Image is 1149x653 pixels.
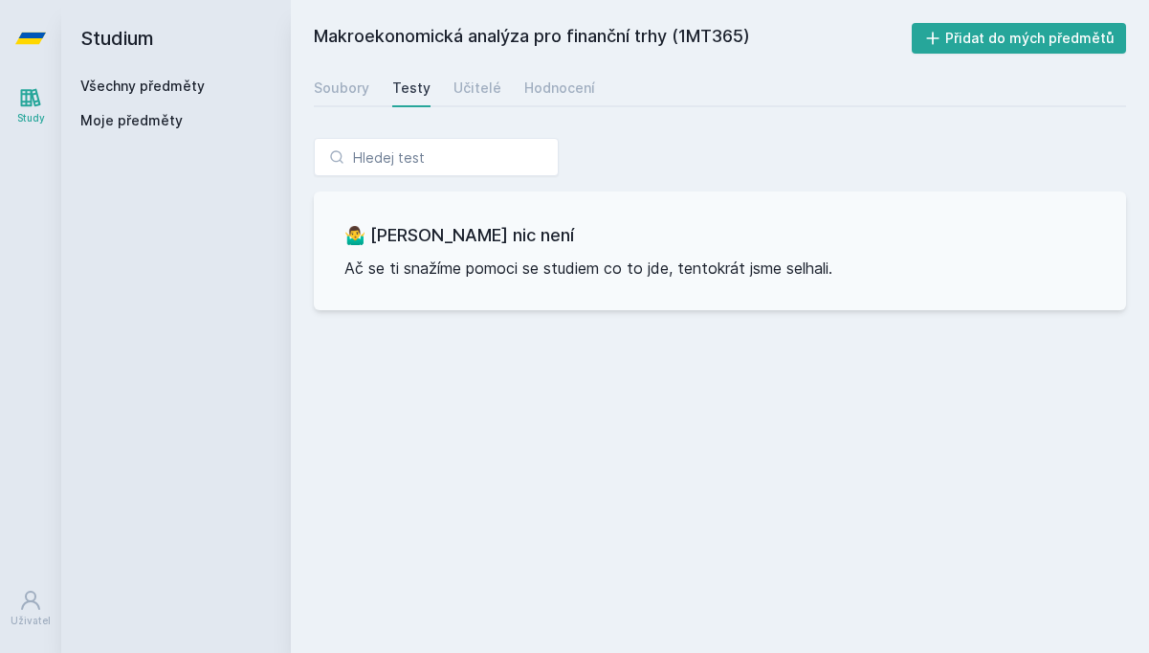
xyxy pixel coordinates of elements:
span: Moje předměty [80,111,183,130]
a: Testy [392,69,431,107]
input: Hledej test [314,138,559,176]
div: Uživatel [11,614,51,628]
div: Study [17,111,45,125]
a: Všechny předměty [80,78,205,94]
div: Testy [392,79,431,98]
a: Soubory [314,69,369,107]
div: Hodnocení [524,79,595,98]
p: Ač se ti snažíme pomoci se studiem co to jde, tentokrát jsme selhali. [344,257,1095,280]
div: Soubory [314,79,369,98]
button: Přidat do mých předmětů [912,23,1127,54]
a: Uživatel [4,579,57,638]
a: Učitelé [453,69,501,107]
div: Učitelé [453,79,501,98]
a: Study [4,77,57,135]
a: Hodnocení [524,69,595,107]
h2: Makroekonomická analýza pro finanční trhy (1MT365) [314,23,912,54]
h3: 🤷‍♂️ [PERSON_NAME] nic není [344,222,1095,249]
